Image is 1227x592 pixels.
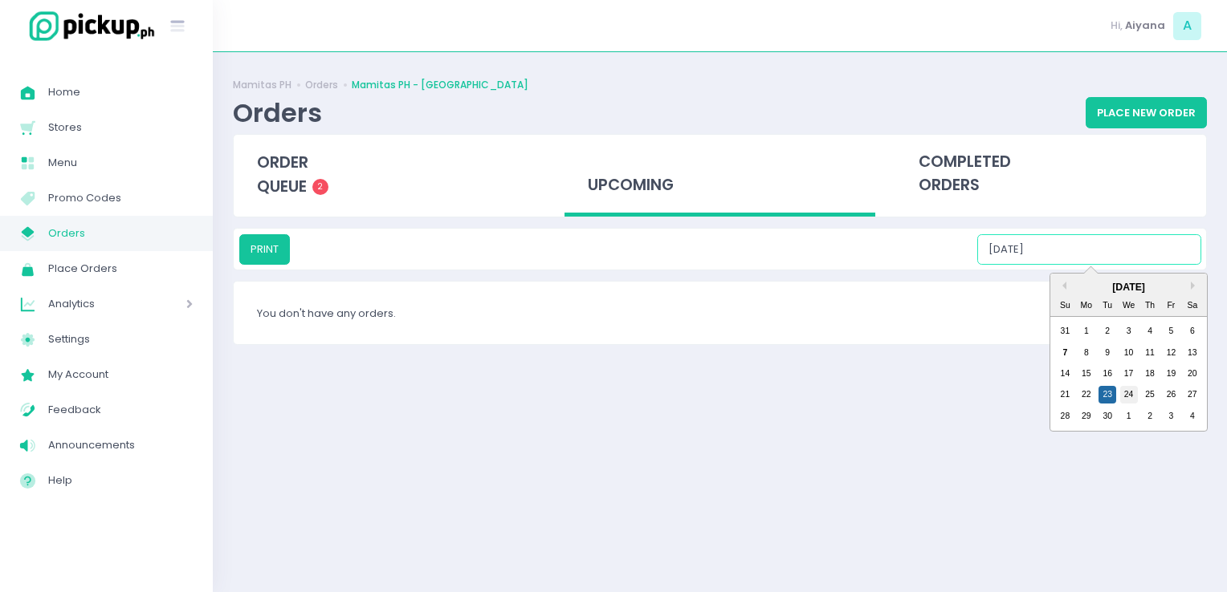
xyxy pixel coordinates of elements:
div: day-2 [1099,322,1116,340]
div: upcoming [565,135,875,217]
div: day-26 [1162,386,1180,403]
span: Stores [48,117,193,138]
div: day-24 [1120,386,1138,403]
div: day-16 [1099,365,1116,383]
span: Help [48,470,193,491]
div: day-14 [1056,365,1074,383]
div: Sa [1184,297,1201,314]
span: Analytics [48,294,141,314]
div: day-10 [1120,344,1138,362]
div: [DATE] [1050,280,1207,294]
div: Th [1141,297,1159,314]
div: day-23 [1099,386,1116,403]
span: Menu [48,152,193,173]
div: day-31 [1056,322,1074,340]
span: My Account [48,364,193,385]
div: day-13 [1184,344,1201,362]
div: day-12 [1162,344,1180,362]
div: month-2025-09 [1054,321,1203,427]
span: A [1173,12,1201,40]
div: day-17 [1120,365,1138,383]
div: day-4 [1141,322,1159,340]
div: You don't have any orders. [234,282,1206,344]
span: Aiyana [1125,18,1165,34]
div: completed orders [895,135,1206,213]
div: day-4 [1184,408,1201,425]
div: We [1120,297,1138,314]
div: day-30 [1099,408,1116,425]
div: day-27 [1184,386,1201,403]
span: Home [48,82,193,103]
div: Su [1056,297,1074,314]
div: day-8 [1078,344,1095,362]
div: day-9 [1099,344,1116,362]
div: Mo [1078,297,1095,314]
span: Announcements [48,435,193,456]
div: day-20 [1184,365,1201,383]
div: Tu [1099,297,1116,314]
a: Mamitas PH [233,78,291,92]
img: logo [20,9,157,43]
a: Mamitas PH - [GEOGRAPHIC_DATA] [352,78,528,92]
span: Place Orders [48,258,193,279]
div: Orders [233,97,322,128]
div: day-28 [1056,408,1074,425]
div: day-22 [1078,386,1095,403]
button: PRINT [239,234,290,265]
div: day-18 [1141,365,1159,383]
div: day-6 [1184,322,1201,340]
span: 2 [312,179,328,195]
div: day-5 [1162,322,1180,340]
span: Promo Codes [48,188,193,209]
span: order queue [257,152,308,197]
span: Orders [48,223,193,244]
div: day-2 [1141,408,1159,425]
div: day-15 [1078,365,1095,383]
div: day-19 [1162,365,1180,383]
div: day-25 [1141,386,1159,403]
div: day-3 [1162,408,1180,425]
button: Previous Month [1058,282,1066,290]
button: Place New Order [1086,97,1207,128]
div: day-1 [1120,408,1138,425]
span: Settings [48,329,193,350]
span: Hi, [1111,18,1123,34]
div: Fr [1162,297,1180,314]
button: Next Month [1191,282,1199,290]
div: day-29 [1078,408,1095,425]
div: day-3 [1120,322,1138,340]
div: day-1 [1078,322,1095,340]
a: Orders [305,78,338,92]
span: Feedback [48,399,193,420]
div: day-7 [1056,344,1074,362]
div: day-11 [1141,344,1159,362]
div: day-21 [1056,386,1074,403]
